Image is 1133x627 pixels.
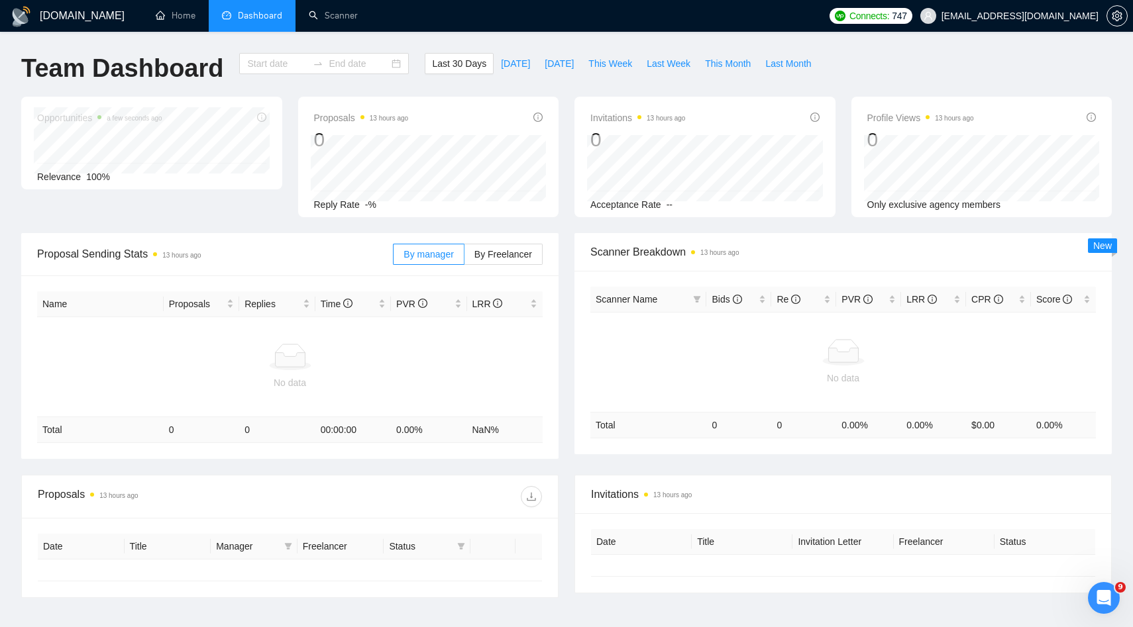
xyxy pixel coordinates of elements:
[791,295,800,304] span: info-circle
[164,417,239,443] td: 0
[590,412,706,438] td: Total
[1093,240,1112,251] span: New
[493,299,502,308] span: info-circle
[216,539,279,554] span: Manager
[365,199,376,210] span: -%
[867,127,974,152] div: 0
[765,56,811,71] span: Last Month
[792,529,893,555] th: Invitation Letter
[639,53,698,74] button: Last Week
[867,199,1001,210] span: Only exclusive agency members
[521,486,542,507] button: download
[1036,294,1072,305] span: Score
[928,295,937,304] span: info-circle
[712,294,741,305] span: Bids
[706,412,771,438] td: 0
[389,539,452,554] span: Status
[239,417,315,443] td: 0
[86,171,110,182] span: 100%
[835,11,845,21] img: upwork-logo.png
[596,371,1091,385] div: No data
[297,534,384,559] th: Freelancer
[391,417,466,443] td: 0.00 %
[581,53,639,74] button: This Week
[892,9,906,23] span: 747
[667,199,673,210] span: --
[244,297,299,311] span: Replies
[314,199,360,210] span: Reply Rate
[418,299,427,308] span: info-circle
[125,534,211,559] th: Title
[169,297,224,311] span: Proposals
[284,542,292,550] span: filter
[21,53,223,84] h1: Team Dashboard
[313,58,323,69] span: swap-right
[425,53,494,74] button: Last 30 Days
[971,294,1002,305] span: CPR
[810,113,820,122] span: info-circle
[282,536,295,556] span: filter
[37,246,393,262] span: Proposal Sending Stats
[849,9,889,23] span: Connects:
[935,115,973,122] time: 13 hours ago
[700,249,739,256] time: 13 hours ago
[758,53,818,74] button: Last Month
[705,56,751,71] span: This Month
[222,11,231,20] span: dashboard
[396,299,427,309] span: PVR
[1088,582,1120,614] iframe: Intercom live chat
[329,56,389,71] input: End date
[590,110,685,126] span: Invitations
[521,491,541,502] span: download
[591,529,692,555] th: Date
[247,56,307,71] input: Start date
[545,56,574,71] span: [DATE]
[156,10,195,21] a: homeHome
[1063,295,1072,304] span: info-circle
[1107,11,1127,21] span: setting
[647,115,685,122] time: 13 hours ago
[164,291,239,317] th: Proposals
[238,10,282,21] span: Dashboard
[313,58,323,69] span: to
[693,295,701,303] span: filter
[994,295,1003,304] span: info-circle
[647,56,690,71] span: Last Week
[533,113,543,122] span: info-circle
[501,56,530,71] span: [DATE]
[690,289,704,309] span: filter
[343,299,352,308] span: info-circle
[867,110,974,126] span: Profile Views
[467,417,543,443] td: NaN %
[596,294,657,305] span: Scanner Name
[733,295,742,304] span: info-circle
[37,171,81,182] span: Relevance
[38,486,290,507] div: Proposals
[37,291,164,317] th: Name
[995,529,1095,555] th: Status
[457,542,465,550] span: filter
[906,294,937,305] span: LRR
[99,492,138,499] time: 13 hours ago
[771,412,836,438] td: 0
[590,244,1096,260] span: Scanner Breakdown
[37,417,164,443] td: Total
[314,110,409,126] span: Proposals
[894,529,995,555] th: Freelancer
[588,56,632,71] span: This Week
[321,299,352,309] span: Time
[1106,5,1128,26] button: setting
[494,53,537,74] button: [DATE]
[777,294,800,305] span: Re
[863,295,873,304] span: info-circle
[1031,412,1096,438] td: 0.00 %
[309,10,358,21] a: searchScanner
[239,291,315,317] th: Replies
[370,115,408,122] time: 13 hours ago
[472,299,503,309] span: LRR
[698,53,758,74] button: This Month
[315,417,391,443] td: 00:00:00
[692,529,792,555] th: Title
[38,534,125,559] th: Date
[162,252,201,259] time: 13 hours ago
